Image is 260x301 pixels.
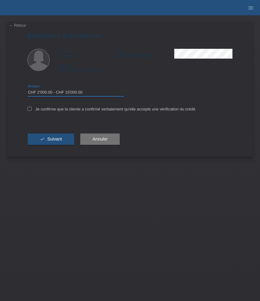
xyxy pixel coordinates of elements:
[28,107,196,111] label: Je confirme que la cliente a confirmé verbalement qu'elle accepte une vérification du crédit.
[116,49,174,58] div: [PERSON_NAME]
[9,23,26,28] a: ← Retour
[248,5,254,11] i: menu
[80,133,120,145] button: Annuler
[58,49,70,53] span: Prénom
[58,49,116,58] div: Anduena
[58,63,116,72] div: [GEOGRAPHIC_DATA]
[47,137,62,141] span: Suivant
[40,137,45,141] i: check
[28,32,233,40] h1: Effectuer l’autorisation
[28,133,74,145] button: check Suivant
[245,6,257,10] a: menu
[58,64,74,68] span: Nationalité
[116,49,123,53] span: Nom
[92,137,107,141] span: Annuler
